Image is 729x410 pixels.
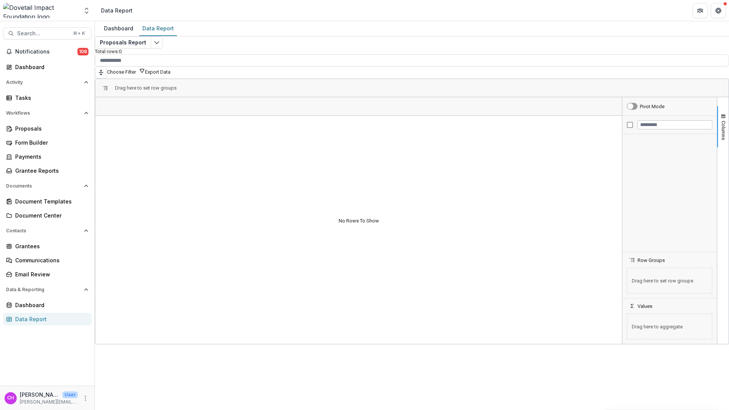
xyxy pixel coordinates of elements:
span: Drag here to set row groups [115,85,177,91]
div: Data Report [139,23,177,34]
div: Dashboard [15,301,85,309]
div: Email Review [15,270,85,278]
span: Activity [6,80,81,85]
span: Workflows [6,110,81,116]
button: Open Activity [3,76,92,88]
div: Courtney Eker Hardy [7,396,14,401]
button: Proposals Report [95,36,151,49]
button: Export Data [145,69,170,75]
p: [PERSON_NAME][EMAIL_ADDRESS][DOMAIN_NAME] [20,399,78,405]
span: Notifications [15,49,77,55]
span: Row Groups [637,257,665,263]
span: Search... [17,30,68,37]
a: Dashboard [101,21,136,36]
p: [PERSON_NAME] [PERSON_NAME] [20,391,59,399]
a: Email Review [3,268,92,281]
a: Grantee Reports [3,164,92,177]
a: Tasks [3,91,92,104]
div: Pivot Mode [640,104,664,109]
div: Grantees [15,242,85,250]
button: Open Contacts [3,225,92,237]
a: Data Report [3,313,92,325]
div: Document Templates [15,197,85,205]
button: Toggle auto height [95,66,107,79]
a: Document Templates [3,195,92,208]
div: Row Groups [115,85,177,91]
div: Communications [15,256,85,264]
div: Proposals [15,125,85,132]
a: Document Center [3,209,92,222]
span: 108 [77,48,88,55]
button: Choose Filter [107,68,145,75]
span: Drag here to aggregate [627,314,712,339]
button: Search... [3,27,92,39]
button: Partners [693,3,708,18]
div: Dashboard [101,23,136,34]
input: Filter Columns Input [637,120,712,129]
div: Document Center [15,211,85,219]
div: Payments [15,153,85,161]
a: Form Builder [3,136,92,149]
button: Notifications108 [3,46,92,58]
button: Open Documents [3,180,92,192]
div: Tasks [15,94,85,102]
div: Row Groups [622,263,717,298]
span: Data & Reporting [6,287,81,292]
span: Documents [6,183,81,189]
div: Data Report [15,315,85,323]
a: Dashboard [3,299,92,311]
div: Data Report [101,6,133,14]
button: Open Workflows [3,107,92,119]
button: Edit selected report [151,36,163,49]
button: Open Data & Reporting [3,284,92,296]
div: Form Builder [15,139,85,147]
a: Dashboard [3,61,92,73]
p: User [62,391,78,398]
div: Values [622,309,717,344]
a: Grantees [3,240,92,252]
img: Dovetail Impact Foundation logo [3,3,78,18]
div: Grantee Reports [15,167,85,175]
button: Get Help [711,3,726,18]
div: Dashboard [15,63,85,71]
a: Data Report [139,21,177,36]
span: Drag here to set row groups [627,268,712,293]
button: Open entity switcher [81,3,92,18]
span: Values [637,303,652,309]
a: Communications [3,254,92,266]
span: Contacts [6,228,81,233]
a: Proposals [3,122,92,135]
span: Columns [721,121,726,140]
nav: breadcrumb [98,5,136,16]
a: Payments [3,150,92,163]
button: More [81,394,90,403]
p: Total rows: 0 [95,49,729,54]
div: ⌘ + K [71,29,87,38]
